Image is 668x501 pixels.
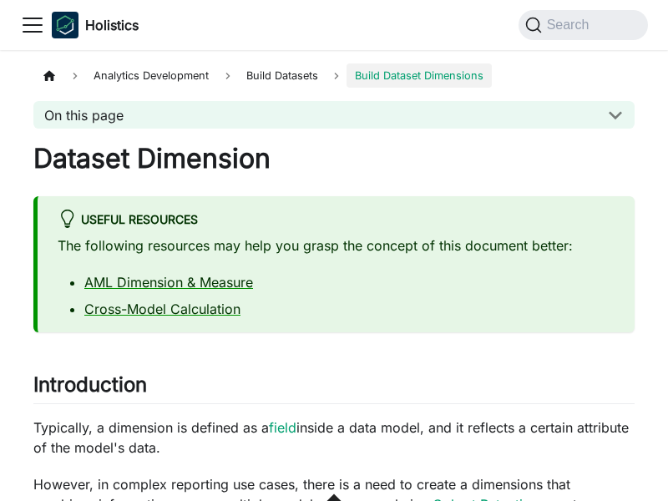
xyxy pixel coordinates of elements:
[33,63,635,88] nav: Breadcrumbs
[58,235,615,256] p: The following resources may help you grasp the concept of this document better:
[20,13,45,38] button: Toggle navigation bar
[347,63,492,88] span: Build Dataset Dimensions
[85,15,139,35] b: Holistics
[52,12,78,38] img: Holistics
[238,63,326,88] span: Build Datasets
[58,210,615,231] div: Useful resources
[85,63,217,88] span: Analytics Development
[84,301,240,317] a: Cross-Model Calculation
[33,63,65,88] a: Home page
[33,142,635,175] h1: Dataset Dimension
[519,10,648,40] button: Search (Command+K)
[269,419,296,436] a: field
[52,12,139,38] a: HolisticsHolisticsHolistics
[33,417,635,458] p: Typically, a dimension is defined as a inside a data model, and it reflects a certain attribute o...
[33,101,635,129] button: On this page
[542,18,600,33] span: Search
[33,372,635,404] h2: Introduction
[84,274,253,291] a: AML Dimension & Measure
